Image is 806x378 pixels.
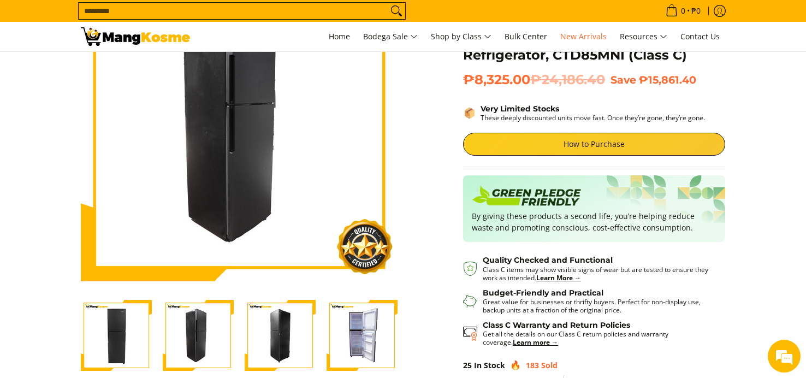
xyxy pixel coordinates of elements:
[483,255,613,265] strong: Quality Checked and Functional
[201,22,725,51] nav: Main Menu
[513,338,558,347] a: Learn more →
[555,22,612,51] a: New Arrivals
[690,7,702,15] span: ₱0
[323,22,355,51] a: Home
[472,184,581,210] img: Badge sustainability green pledge friendly
[431,30,491,44] span: Shop by Class
[483,298,714,314] p: Great value for businesses or thrifty buyers. Perfect for non-display use, backup units at a frac...
[541,360,558,370] span: Sold
[474,360,505,370] span: In Stock
[481,114,705,122] p: These deeply discounted units move fast. Once they’re gone, they’re gone.
[472,210,716,233] p: By giving these products a second life, you’re helping reduce waste and promoting conscious, cost...
[639,73,696,86] span: ₱15,861.40
[505,31,547,42] span: Bulk Center
[679,7,687,15] span: 0
[526,360,539,370] span: 183
[388,3,405,19] button: Search
[363,30,418,44] span: Bodega Sale
[530,72,605,88] del: ₱24,186.40
[536,273,581,282] a: Learn More →
[245,300,316,371] img: Condura 8.4 Cu. Ft. Negosyo Inverter Refrigerator, CTD85MNI (Class C)-3
[680,31,720,42] span: Contact Us
[163,300,234,371] img: Condura 8.4 Cu. Ft. Negosyo Inverter Refrigerator, CTD85MNI (Class C)-2
[611,73,636,86] span: Save
[499,22,553,51] a: Bulk Center
[463,133,725,156] a: How to Purchase
[329,31,350,42] span: Home
[675,22,725,51] a: Contact Us
[358,22,423,51] a: Bodega Sale
[81,300,152,371] img: Condura 8.4 Cu. Ft. Negosyo Inverter Refrigerator, CTD85MNI (Class C)-1
[463,360,472,370] span: 25
[463,72,605,88] span: ₱8,325.00
[662,5,704,17] span: •
[425,22,497,51] a: Shop by Class
[483,265,714,282] p: Class C items may show visible signs of wear but are tested to ensure they work as intended.
[560,31,607,42] span: New Arrivals
[483,330,714,346] p: Get all the details on our Class C return policies and warranty coverage.
[481,104,559,114] strong: Very Limited Stocks
[483,288,603,298] strong: Budget-Friendly and Practical
[483,320,630,330] strong: Class C Warranty and Return Policies
[81,27,190,46] img: Condura 8.5 Cu. Ft. Negosyo Inverter Refrigerator l Mang Kosme
[620,30,667,44] span: Resources
[327,300,398,371] img: Condura 8.4 Cu. Ft. Negosyo Inverter Refrigerator, CTD85MNI (Class C)-4
[614,22,673,51] a: Resources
